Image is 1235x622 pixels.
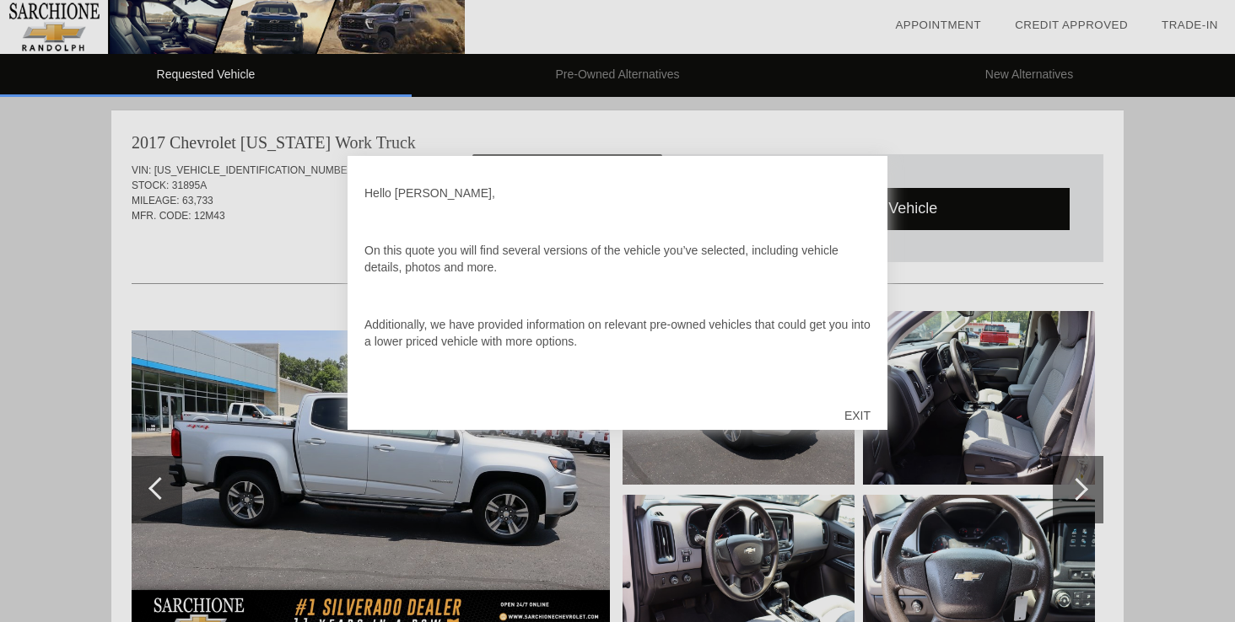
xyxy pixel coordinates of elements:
[895,19,981,31] a: Appointment
[1162,19,1218,31] a: Trade-In
[364,390,871,424] p: Once you’ve browsed the details in this quote, don’t forget to click on or to take the next step.
[364,316,871,350] p: Additionally, we have provided information on relevant pre-owned vehicles that could get you into...
[364,242,871,276] p: On this quote you will find several versions of the vehicle you’ve selected, including vehicle de...
[1015,19,1128,31] a: Credit Approved
[364,185,871,201] p: Hello [PERSON_NAME],
[828,390,887,441] div: EXIT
